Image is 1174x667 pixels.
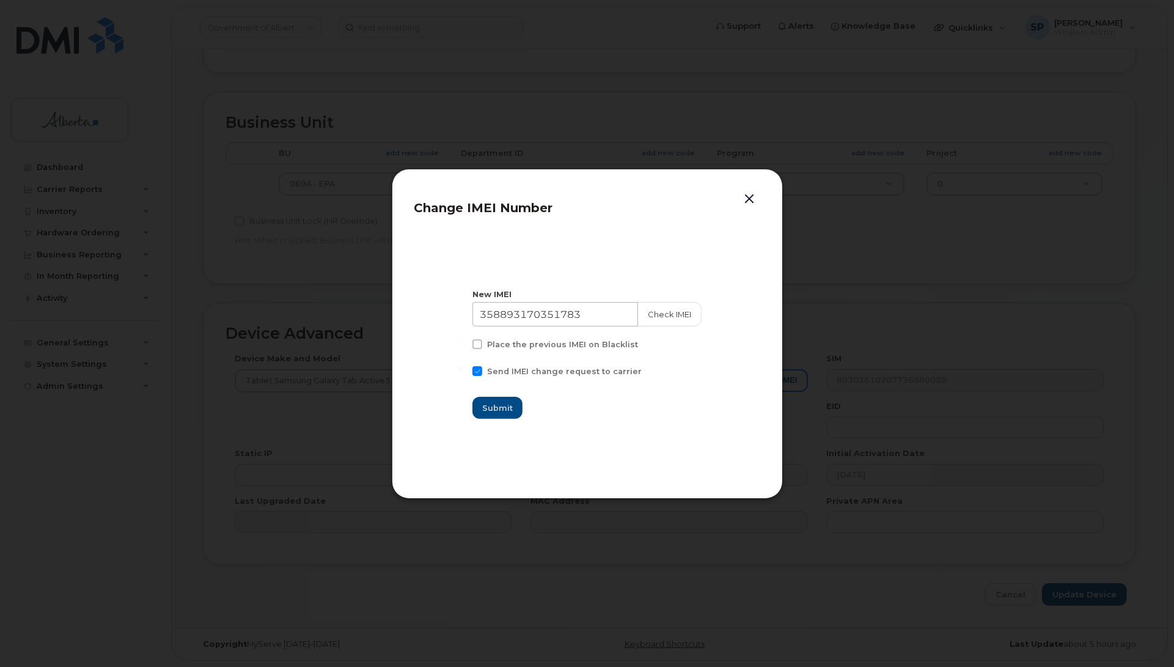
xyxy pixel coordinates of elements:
[637,302,702,326] button: Check IMEI
[458,366,464,372] input: Send IMEI change request to carrier
[472,289,702,300] div: New IMEI
[487,340,638,349] span: Place the previous IMEI on Blacklist
[472,397,523,419] button: Submit
[414,201,553,215] span: Change IMEI Number
[487,367,642,376] span: Send IMEI change request to carrier
[482,402,513,414] span: Submit
[458,339,464,345] input: Place the previous IMEI on Blacklist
